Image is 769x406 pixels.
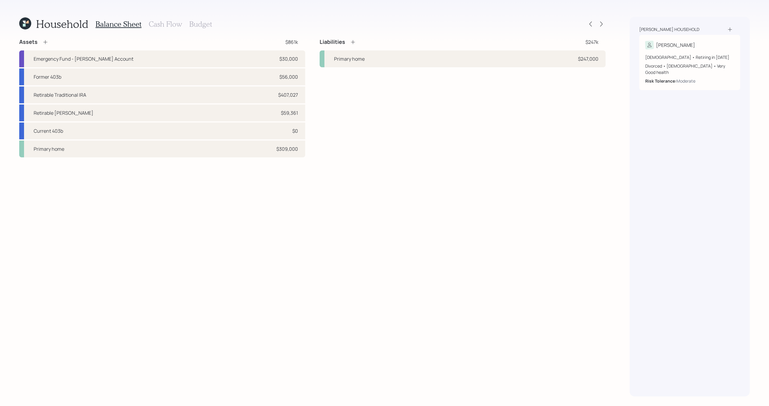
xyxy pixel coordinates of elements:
div: $861k [285,38,298,46]
div: $309,000 [276,145,298,153]
div: Moderate [676,78,695,84]
h4: Liabilities [320,39,345,45]
h3: Balance Sheet [96,20,141,29]
div: $59,361 [281,109,298,117]
div: Emergency Fund - [PERSON_NAME] Account [34,55,133,62]
h1: Household [36,17,88,30]
div: Retirable Traditional IRA [34,91,86,98]
b: Risk Tolerance: [645,78,676,84]
div: [PERSON_NAME] household [639,26,699,32]
div: $56,000 [279,73,298,80]
div: [PERSON_NAME] [656,41,695,49]
div: $30,000 [279,55,298,62]
h3: Cash Flow [149,20,182,29]
div: Primary home [334,55,365,62]
div: [DEMOGRAPHIC_DATA] • Retiring in [DATE] [645,54,734,60]
div: $247k [585,38,598,46]
div: Divorced • [DEMOGRAPHIC_DATA] • Very Good health [645,63,734,75]
div: Current 403b [34,127,63,135]
div: Primary home [34,145,64,153]
div: Former 403b [34,73,61,80]
div: Retirable [PERSON_NAME] [34,109,93,117]
h4: Assets [19,39,38,45]
div: $0 [292,127,298,135]
div: $407,027 [278,91,298,98]
h3: Budget [189,20,212,29]
div: $247,000 [578,55,598,62]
